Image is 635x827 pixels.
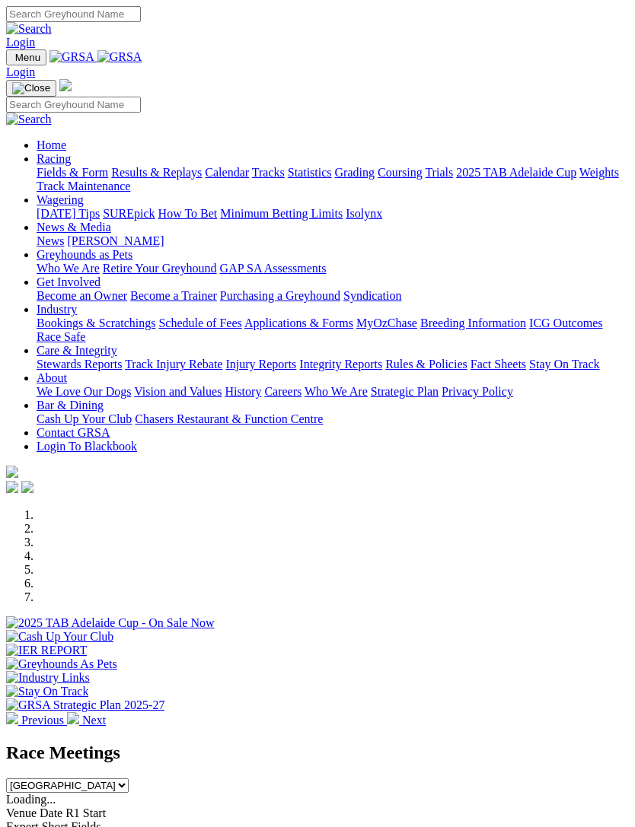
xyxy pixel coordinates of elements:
[37,412,132,425] a: Cash Up Your Club
[6,113,52,126] img: Search
[252,166,285,179] a: Tracks
[135,412,323,425] a: Chasers Restaurant & Function Centre
[37,289,127,302] a: Become an Owner
[67,714,106,727] a: Next
[6,712,18,724] img: chevron-left-pager-white.svg
[130,289,217,302] a: Become a Trainer
[579,166,619,179] a: Weights
[6,644,87,657] img: IER REPORT
[37,138,66,151] a: Home
[6,466,18,478] img: logo-grsa-white.png
[37,371,67,384] a: About
[37,358,629,371] div: Care & Integrity
[37,289,629,303] div: Get Involved
[6,806,37,819] span: Venue
[125,358,222,371] a: Track Injury Rebate
[244,316,353,329] a: Applications & Forms
[371,385,439,398] a: Strategic Plan
[385,358,467,371] a: Rules & Policies
[6,481,18,493] img: facebook.svg
[37,234,629,248] div: News & Media
[37,152,71,165] a: Racing
[6,793,56,806] span: Loading...
[6,743,629,763] h2: Race Meetings
[220,262,327,275] a: GAP SA Assessments
[82,714,106,727] span: Next
[21,714,64,727] span: Previous
[15,52,40,63] span: Menu
[37,207,100,220] a: [DATE] Tips
[37,316,155,329] a: Bookings & Scratchings
[420,316,526,329] a: Breeding Information
[6,657,117,671] img: Greyhounds As Pets
[264,385,302,398] a: Careers
[456,166,576,179] a: 2025 TAB Adelaide Cup
[425,166,453,179] a: Trials
[103,207,155,220] a: SUREpick
[158,316,241,329] a: Schedule of Fees
[529,358,599,371] a: Stay On Track
[37,180,130,192] a: Track Maintenance
[37,385,629,399] div: About
[37,234,64,247] a: News
[6,36,35,49] a: Login
[288,166,332,179] a: Statistics
[299,358,382,371] a: Integrity Reports
[37,207,629,221] div: Wagering
[37,358,122,371] a: Stewards Reports
[97,50,142,64] img: GRSA
[37,385,131,398] a: We Love Our Dogs
[6,6,141,22] input: Search
[40,806,62,819] span: Date
[335,166,375,179] a: Grading
[49,50,94,64] img: GRSA
[37,166,629,193] div: Racing
[37,193,84,206] a: Wagering
[6,714,67,727] a: Previous
[6,65,35,78] a: Login
[346,207,382,220] a: Isolynx
[59,79,72,91] img: logo-grsa-white.png
[225,385,261,398] a: History
[67,234,164,247] a: [PERSON_NAME]
[37,440,137,453] a: Login To Blackbook
[67,712,79,724] img: chevron-right-pager-white.svg
[205,166,249,179] a: Calendar
[37,303,77,316] a: Industry
[6,97,141,113] input: Search
[305,385,368,398] a: Who We Are
[37,221,111,234] a: News & Media
[111,166,202,179] a: Results & Replays
[65,806,106,819] span: R1 Start
[103,262,217,275] a: Retire Your Greyhound
[529,316,602,329] a: ICG Outcomes
[220,207,343,220] a: Minimum Betting Limits
[37,316,629,344] div: Industry
[37,275,101,288] a: Get Involved
[37,412,629,426] div: Bar & Dining
[220,289,340,302] a: Purchasing a Greyhound
[471,358,526,371] a: Fact Sheets
[378,166,423,179] a: Coursing
[37,330,85,343] a: Race Safe
[37,166,108,179] a: Fields & Form
[6,22,52,36] img: Search
[37,262,629,275] div: Greyhounds as Pets
[6,685,88,698] img: Stay On Track
[6,49,46,65] button: Toggle navigation
[21,481,34,493] img: twitter.svg
[134,385,222,398] a: Vision and Values
[6,630,113,644] img: Cash Up Your Club
[6,616,215,630] img: 2025 TAB Adelaide Cup - On Sale Now
[6,698,164,712] img: GRSA Strategic Plan 2025-27
[343,289,401,302] a: Syndication
[158,207,218,220] a: How To Bet
[37,344,117,357] a: Care & Integrity
[442,385,513,398] a: Privacy Policy
[37,426,110,439] a: Contact GRSA
[12,82,50,94] img: Close
[6,80,56,97] button: Toggle navigation
[37,399,104,412] a: Bar & Dining
[225,358,296,371] a: Injury Reports
[356,316,417,329] a: MyOzChase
